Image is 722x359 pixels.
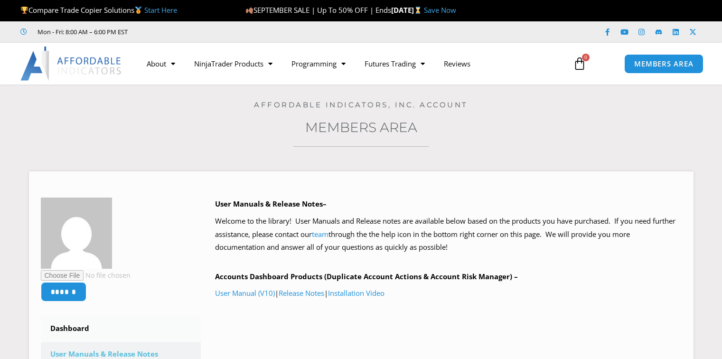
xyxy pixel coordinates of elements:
[137,53,563,75] nav: Menu
[144,5,177,15] a: Start Here
[21,7,28,14] img: 🏆
[559,50,600,77] a: 0
[215,288,275,298] a: User Manual (V10)
[35,26,128,38] span: Mon - Fri: 8:00 AM – 6:00 PM EST
[215,287,682,300] p: | |
[215,199,327,208] b: User Manuals & Release Notes–
[246,7,253,14] img: 🍂
[20,5,177,15] span: Compare Trade Copier Solutions
[634,60,694,67] span: MEMBERS AREA
[328,288,384,298] a: Installation Video
[245,5,391,15] span: SEPTEMBER SALE | Up To 50% OFF | Ends
[279,288,324,298] a: Release Notes
[355,53,434,75] a: Futures Trading
[391,5,424,15] strong: [DATE]
[215,215,682,255] p: Welcome to the library! User Manuals and Release notes are available below based on the products ...
[282,53,355,75] a: Programming
[41,316,201,341] a: Dashboard
[312,229,328,239] a: team
[215,272,518,281] b: Accounts Dashboard Products (Duplicate Account Actions & Account Risk Manager) –
[135,7,142,14] img: 🥇
[305,119,417,135] a: Members Area
[582,54,590,61] span: 0
[254,100,468,109] a: Affordable Indicators, Inc. Account
[41,198,112,269] img: eda62b3147de94a2b762c0a2bd9f67d1c17cab04652989377208c4a48d46e584
[20,47,122,81] img: LogoAI | Affordable Indicators – NinjaTrader
[424,5,456,15] a: Save Now
[414,7,422,14] img: ⌛
[137,53,185,75] a: About
[185,53,282,75] a: NinjaTrader Products
[434,53,480,75] a: Reviews
[624,54,703,74] a: MEMBERS AREA
[141,27,283,37] iframe: Customer reviews powered by Trustpilot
